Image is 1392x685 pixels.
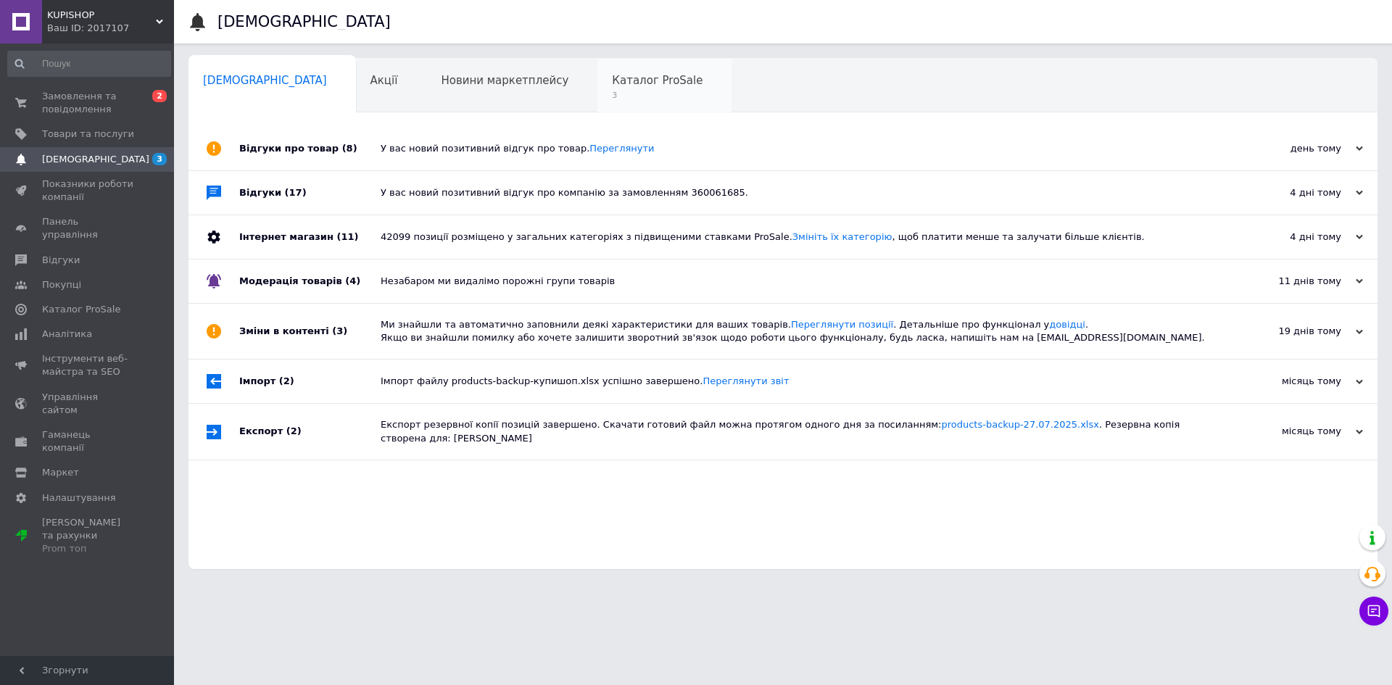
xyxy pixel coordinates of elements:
span: Каталог ProSale [42,303,120,316]
span: Товари та послуги [42,128,134,141]
div: день тому [1218,142,1363,155]
div: 4 дні тому [1218,231,1363,244]
div: Імпорт файлу products-backup-купишоп.xlsx успішно завершено. [381,375,1218,388]
div: 4 дні тому [1218,186,1363,199]
a: довідці [1049,319,1085,330]
a: Переглянути звіт [703,375,789,386]
div: 42099 позиції розміщено у загальних категоріях з підвищеними ставками ProSale. , щоб платити менш... [381,231,1218,244]
div: Відгуки про товар [239,127,381,170]
div: Експорт [239,404,381,459]
span: [DEMOGRAPHIC_DATA] [42,153,149,166]
div: місяць тому [1218,375,1363,388]
div: Експорт резервної копії позицій завершено. Скачати готовий файл можна протягом одного дня за поси... [381,418,1218,444]
a: Переглянути позиції [791,319,893,330]
span: (11) [336,231,358,242]
div: 11 днів тому [1218,275,1363,288]
span: 3 [612,90,703,101]
div: місяць тому [1218,425,1363,438]
div: 19 днів тому [1218,325,1363,338]
input: Пошук [7,51,171,77]
span: Новини маркетплейсу [441,74,568,87]
div: Відгуки [239,171,381,215]
span: Маркет [42,466,79,479]
div: Незабаром ми видалімо порожні групи товарів [381,275,1218,288]
div: Ми знайшли та автоматично заповнили деякі характеристики для ваших товарів. . Детальніше про функ... [381,318,1218,344]
span: KUPISHOP [47,9,156,22]
span: Управління сайтом [42,391,134,417]
a: products-backup-27.07.2025.xlsx [941,419,1098,430]
span: (4) [345,275,360,286]
span: [PERSON_NAME] та рахунки [42,516,134,556]
span: Акції [370,74,398,87]
span: (8) [342,143,357,154]
button: Чат з покупцем [1359,597,1388,626]
span: Налаштування [42,491,116,505]
span: Інструменти веб-майстра та SEO [42,352,134,378]
span: (17) [285,187,307,198]
div: У вас новий позитивний відгук про компанію за замовленням 360061685. [381,186,1218,199]
span: Панель управління [42,215,134,241]
span: Гаманець компанії [42,428,134,454]
span: [DEMOGRAPHIC_DATA] [203,74,327,87]
span: (2) [286,425,302,436]
span: Показники роботи компанії [42,178,134,204]
h1: [DEMOGRAPHIC_DATA] [217,13,391,30]
div: Ваш ID: 2017107 [47,22,174,35]
div: Зміни в контенті [239,304,381,359]
span: 3 [152,153,167,165]
span: (2) [279,375,294,386]
div: Prom топ [42,542,134,555]
div: Інтернет магазин [239,215,381,259]
div: Модерація товарів [239,260,381,303]
span: Каталог ProSale [612,74,703,87]
span: Аналітика [42,328,92,341]
div: Імпорт [239,360,381,403]
span: Відгуки [42,254,80,267]
a: Переглянути [589,143,654,154]
span: Замовлення та повідомлення [42,90,134,116]
a: Змініть їх категорію [792,231,892,242]
span: Покупці [42,278,81,291]
span: 2 [152,90,167,102]
span: (3) [332,325,347,336]
div: У вас новий позитивний відгук про товар. [381,142,1218,155]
